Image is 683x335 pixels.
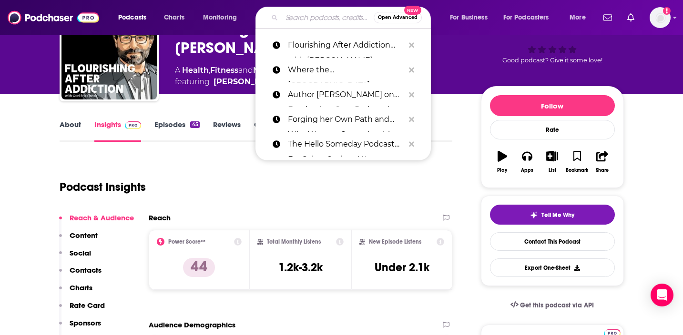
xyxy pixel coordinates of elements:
button: Rate Card [59,301,105,318]
a: About [60,120,81,142]
h2: Total Monthly Listens [267,238,321,245]
button: Contacts [59,266,102,283]
button: open menu [196,10,249,25]
img: Podchaser Pro [125,121,142,129]
img: User Profile [650,7,671,28]
a: Charts [158,10,190,25]
span: Open Advanced [378,15,418,20]
a: InsightsPodchaser Pro [94,120,142,142]
p: Author Holly Whitaker on Forging her Own Path and Why Women Struggle with Alcohol Use [288,82,404,107]
span: Monitoring [203,11,237,24]
span: Tell Me Why [541,211,574,219]
input: Search podcasts, credits, & more... [282,10,374,25]
div: Bookmark [566,167,588,173]
button: open menu [497,10,563,25]
img: Podchaser - Follow, Share and Rate Podcasts [8,9,99,27]
a: Mental Health [253,66,309,75]
div: Rate [490,120,615,139]
p: Contacts [70,266,102,275]
p: Rate Card [70,301,105,310]
a: Show notifications dropdown [600,10,616,26]
span: Logged in as megcassidy [650,7,671,28]
p: Where the Road Bends [288,58,404,82]
a: Contact This Podcast [490,232,615,251]
button: List [540,145,564,179]
button: Show profile menu [650,7,671,28]
a: Where the [GEOGRAPHIC_DATA] [255,58,431,82]
h2: Audience Demographics [149,320,235,329]
span: Podcasts [118,11,146,24]
a: Health [182,66,209,75]
a: The Hello Someday Podcast For Sober Curious Women [255,132,431,157]
a: Author [PERSON_NAME] on Forging her Own Path and Why Women Struggle with Alcohol Use [255,82,431,107]
button: Follow [490,95,615,116]
h1: Podcast Insights [60,180,146,194]
button: Apps [515,145,540,179]
p: Charts [70,283,92,292]
button: Charts [59,283,92,301]
span: More [570,11,586,24]
button: open menu [443,10,500,25]
button: Reach & Audience [59,213,134,231]
a: Show notifications dropdown [623,10,638,26]
h3: Under 2.1k [375,260,429,275]
div: Apps [521,167,533,173]
a: Forging her Own Path and Why Women Struggle with Alcohol Use [255,107,431,132]
button: Play [490,145,515,179]
a: Episodes45 [154,120,199,142]
a: Credits3 [254,120,289,142]
h2: Reach [149,213,171,222]
span: Good podcast? Give it some love! [502,57,602,64]
p: Sponsors [70,318,101,327]
div: Search podcasts, credits, & more... [265,7,440,29]
a: Carl Erik Fisher [214,76,352,88]
svg: Add a profile image [663,7,671,15]
p: The Hello Someday Podcast For Sober Curious Women [288,132,404,157]
p: Reach & Audience [70,213,134,222]
h2: New Episode Listens [369,238,421,245]
p: Forging her Own Path and Why Women Struggle with Alcohol Use [288,107,404,132]
span: Charts [164,11,184,24]
button: open menu [112,10,159,25]
span: For Podcasters [503,11,549,24]
button: tell me why sparkleTell Me Why [490,205,615,225]
button: Content [59,231,98,248]
span: , [209,66,210,75]
div: Open Intercom Messenger [651,284,673,306]
button: Social [59,248,91,266]
button: Open AdvancedNew [374,12,422,23]
span: New [404,6,421,15]
div: 44Good podcast? Give it some love! [481,11,624,70]
p: Flourishing After Addiction with Carl Erik Fisher [288,33,404,58]
h3: 1.2k-3.2k [278,260,323,275]
div: Share [596,167,609,173]
a: Reviews [213,120,241,142]
a: Flourishing After Addiction with [PERSON_NAME] [PERSON_NAME] [255,33,431,58]
p: 44 [183,258,215,277]
button: Share [590,145,614,179]
a: Fitness [210,66,238,75]
div: 45 [190,121,199,128]
div: A podcast [175,65,352,88]
span: featuring [175,76,352,88]
a: Get this podcast via API [503,294,602,317]
h2: Power Score™ [168,238,205,245]
button: Export One-Sheet [490,258,615,277]
img: Flourishing After Addiction with Carl Erik Fisher [61,4,157,99]
div: Play [497,167,507,173]
button: open menu [563,10,598,25]
p: Social [70,248,91,257]
button: Bookmark [565,145,590,179]
span: Get this podcast via API [520,301,594,309]
img: tell me why sparkle [530,211,538,219]
span: For Business [450,11,488,24]
span: and [238,66,253,75]
p: Content [70,231,98,240]
div: List [549,167,556,173]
